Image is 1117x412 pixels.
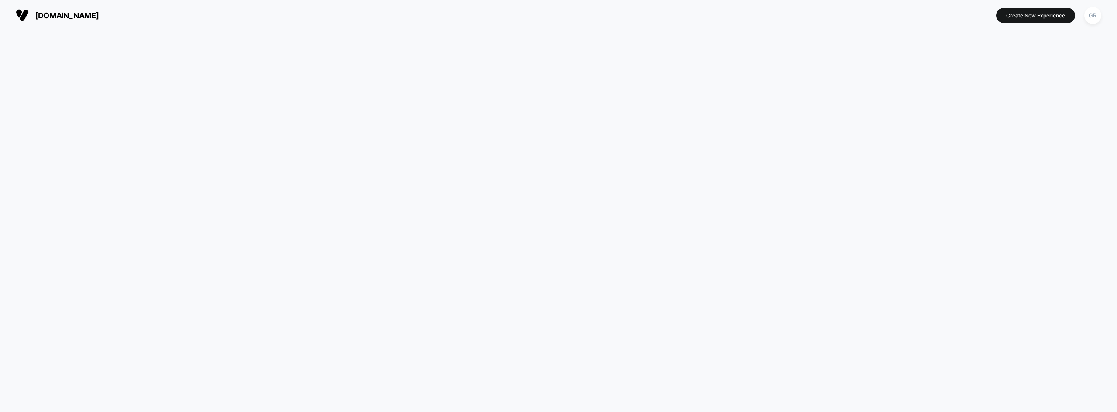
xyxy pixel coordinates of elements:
img: Visually logo [16,9,29,22]
div: GR [1084,7,1101,24]
button: GR [1082,7,1104,24]
button: Create New Experience [996,8,1075,23]
button: [DOMAIN_NAME] [13,8,101,22]
span: [DOMAIN_NAME] [35,11,99,20]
